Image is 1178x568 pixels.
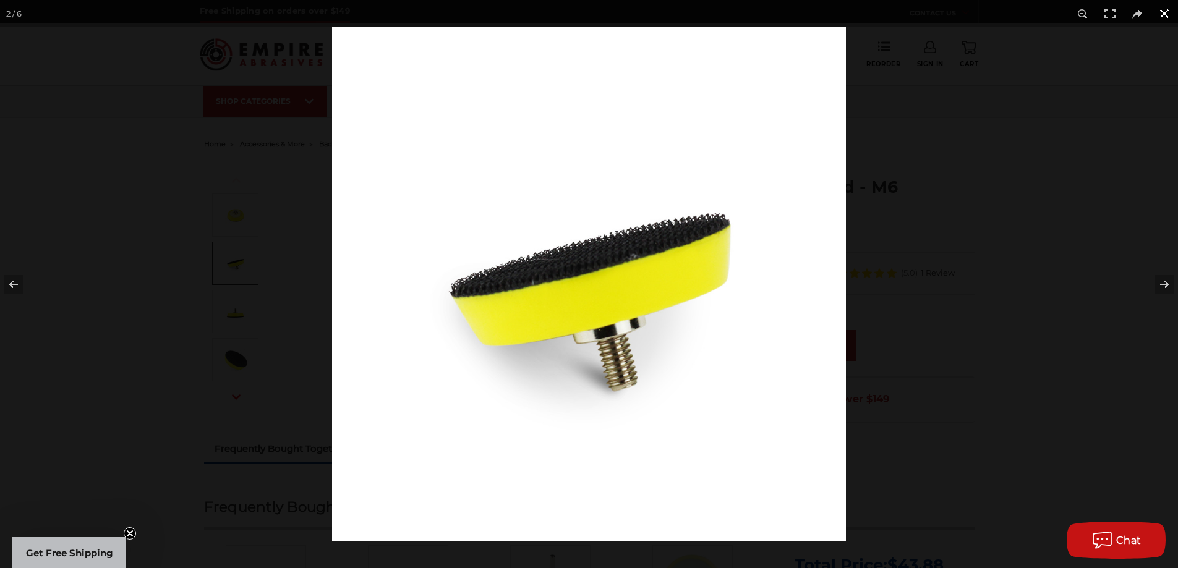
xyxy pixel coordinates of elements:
[26,547,113,559] span: Get Free Shipping
[332,27,846,541] img: 2-inch-durable-hook-loop-pad-M6-spindle__31511.1698954614.jpg
[12,537,126,568] div: Get Free ShippingClose teaser
[124,527,136,540] button: Close teaser
[1067,522,1166,559] button: Chat
[1135,253,1178,315] button: Next (arrow right)
[1116,535,1142,546] span: Chat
